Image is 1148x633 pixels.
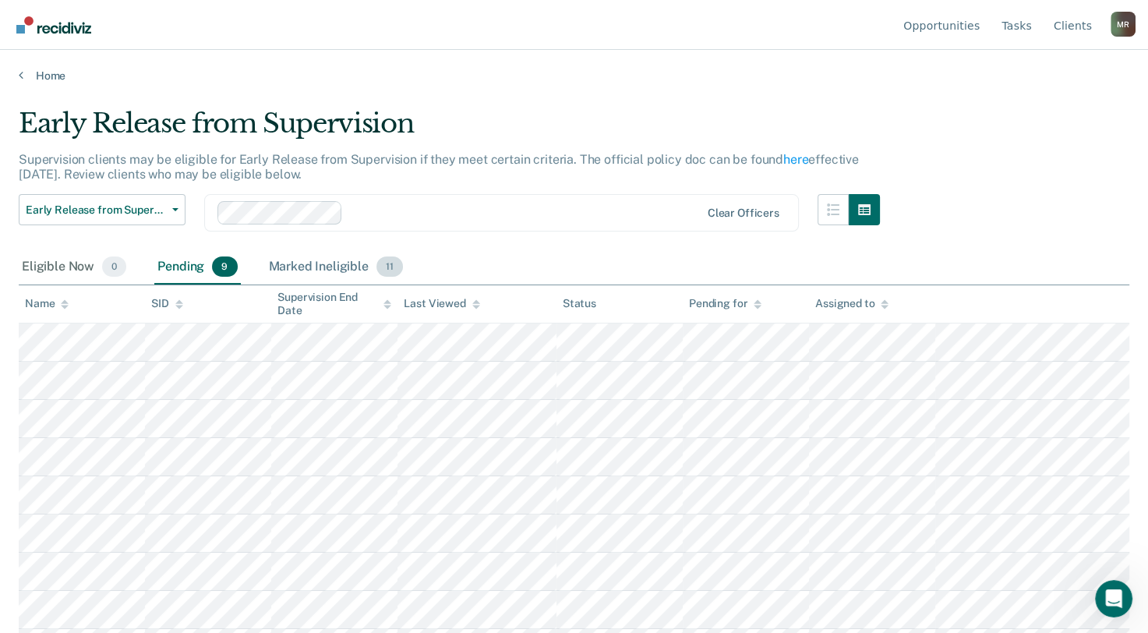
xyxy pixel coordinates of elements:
div: Status [563,297,596,310]
div: Pending9 [154,250,240,285]
div: Eligible Now0 [19,250,129,285]
div: Clear officers [708,207,779,220]
div: Assigned to [815,297,888,310]
div: Early Release from Supervision [19,108,880,152]
p: Supervision clients may be eligible for Early Release from Supervision if they meet certain crite... [19,152,859,182]
span: 9 [212,256,237,277]
button: Early Release from Supervision [19,194,185,225]
div: Last Viewed [404,297,479,310]
div: SID [151,297,183,310]
button: Profile dropdown button [1111,12,1136,37]
div: Supervision End Date [277,291,391,317]
div: M R [1111,12,1136,37]
div: Pending for [689,297,761,310]
a: here [783,152,808,167]
iframe: Intercom live chat [1095,580,1132,617]
div: Marked Ineligible11 [266,250,406,285]
a: Home [19,69,1129,83]
span: 11 [376,256,403,277]
img: Recidiviz [16,16,91,34]
span: 0 [102,256,126,277]
div: Name [25,297,69,310]
span: Early Release from Supervision [26,203,166,217]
